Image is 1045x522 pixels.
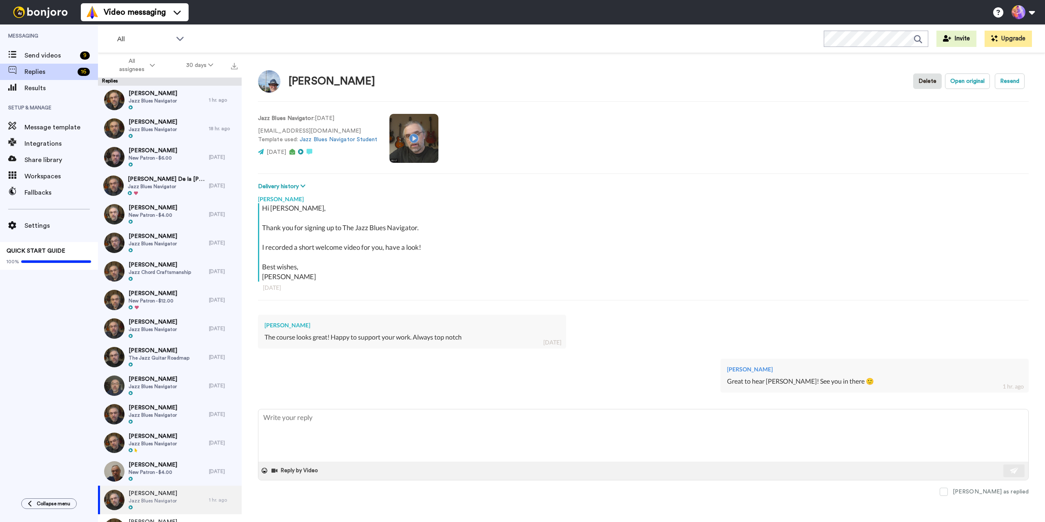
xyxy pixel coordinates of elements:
[209,97,238,103] div: 1 hr. ago
[265,333,560,342] div: The course looks great! Happy to support your work. Always top notch
[543,338,561,347] div: [DATE]
[129,269,191,275] span: Jazz Chord Craftsmanship
[913,73,942,89] button: Delete
[104,433,125,453] img: 5f349363-8ee5-4a6c-b0b6-52332cc7e37e-thumb.jpg
[209,440,238,446] div: [DATE]
[209,354,238,360] div: [DATE]
[24,139,98,149] span: Integrations
[209,297,238,303] div: [DATE]
[98,486,242,514] a: [PERSON_NAME]Jazz Blues Navigator1 hr. ago
[98,171,242,200] a: [PERSON_NAME] De la [PERSON_NAME]Jazz Blues Navigator[DATE]
[209,468,238,475] div: [DATE]
[128,175,205,183] span: [PERSON_NAME] De la [PERSON_NAME]
[7,248,65,254] span: QUICK START GUIDE
[209,125,238,132] div: 18 hr. ago
[258,409,1028,462] textarea: To enrich screen reader interactions, please activate Accessibility in Grammarly extension settings
[129,383,177,390] span: Jazz Blues Navigator
[104,404,125,424] img: 061b5ab0-47a8-4d18-8a0a-28df7346ba28-thumb.jpg
[103,175,124,196] img: 1d3cefb0-f3b5-49a5-bd23-93b92200bb97-thumb.jpg
[258,127,377,144] p: [EMAIL_ADDRESS][DOMAIN_NAME] Template used:
[262,203,1027,282] div: Hi [PERSON_NAME], Thank you for signing up to The Jazz Blues Navigator. I recorded a short welcom...
[128,183,205,190] span: Jazz Blues Navigator
[258,182,308,191] button: Delivery history
[209,497,238,503] div: 1 hr. ago
[995,73,1025,89] button: Resend
[258,116,313,121] strong: Jazz Blues Navigator
[104,261,125,282] img: 8db2aab1-2c82-433a-b720-9287b2f6b074-thumb.jpg
[129,318,177,326] span: [PERSON_NAME]
[129,147,177,155] span: [PERSON_NAME]
[98,200,242,229] a: [PERSON_NAME]New Patron - $4.00[DATE]
[98,86,242,114] a: [PERSON_NAME]Jazz Blues Navigator1 hr. ago
[271,464,320,477] button: Reply by Video
[98,286,242,314] a: [PERSON_NAME]New Patron - $12.00[DATE]
[209,154,238,160] div: [DATE]
[21,498,77,509] button: Collapse menu
[258,70,280,93] img: Image of Brad Smedley
[98,114,242,143] a: [PERSON_NAME]Jazz Blues Navigator18 hr. ago
[24,171,98,181] span: Workspaces
[104,490,125,510] img: 36416525-79ba-41c9-a7a7-7d3e637500eb-thumb.jpg
[727,377,1022,386] div: Great to hear [PERSON_NAME]! See you in there 🙂
[209,325,238,332] div: [DATE]
[104,347,125,367] img: 008b9dcb-be5c-4bae-b55c-b2915381675b-thumb.jpg
[24,83,98,93] span: Results
[129,440,177,447] span: Jazz Blues Navigator
[98,400,242,429] a: [PERSON_NAME]Jazz Blues Navigator[DATE]
[209,211,238,218] div: [DATE]
[229,59,240,71] button: Export all results that match these filters now.
[209,240,238,246] div: [DATE]
[98,457,242,486] a: [PERSON_NAME]New Patron - $4.00[DATE]
[104,204,125,224] img: 27a057e0-ca72-4e90-99a9-44aa4abb22fc-thumb.jpg
[24,67,74,77] span: Replies
[1010,467,1019,474] img: send-white.svg
[945,73,990,89] button: Open original
[104,233,125,253] img: a7457eac-f96c-4043-8b9a-a268aa2748af-thumb.jpg
[953,488,1029,496] div: [PERSON_NAME] as replied
[24,51,77,60] span: Send videos
[129,432,177,440] span: [PERSON_NAME]
[104,318,125,339] img: a4be195f-c541-4d88-8fc5-9a7390f6f915-thumb.jpg
[129,347,189,355] span: [PERSON_NAME]
[129,232,177,240] span: [PERSON_NAME]
[104,118,125,139] img: 20aaa52a-de24-4805-8beb-77a74455f073-thumb.jpg
[129,98,177,104] span: Jazz Blues Navigator
[1003,382,1024,391] div: 1 hr. ago
[129,204,177,212] span: [PERSON_NAME]
[37,500,70,507] span: Collapse menu
[98,229,242,257] a: [PERSON_NAME]Jazz Blues Navigator[DATE]
[209,411,238,418] div: [DATE]
[129,404,177,412] span: [PERSON_NAME]
[24,221,98,231] span: Settings
[258,114,377,123] p: : [DATE]
[129,375,177,383] span: [PERSON_NAME]
[129,240,177,247] span: Jazz Blues Navigator
[98,314,242,343] a: [PERSON_NAME]Jazz Blues Navigator[DATE]
[209,182,238,189] div: [DATE]
[104,290,125,310] img: 5b250c03-bdf7-4baf-8821-f432324efb7a-thumb.jpg
[104,7,166,18] span: Video messaging
[129,412,177,418] span: Jazz Blues Navigator
[129,489,177,498] span: [PERSON_NAME]
[104,90,125,110] img: 71a81855-3c2a-4b05-a497-16ddaf6a05f4-thumb.jpg
[289,76,375,87] div: [PERSON_NAME]
[7,258,19,265] span: 100%
[129,155,177,161] span: New Patron - $6.00
[129,118,177,126] span: [PERSON_NAME]
[258,191,1029,203] div: [PERSON_NAME]
[129,212,177,218] span: New Patron - $4.00
[129,498,177,504] span: Jazz Blues Navigator
[985,31,1032,47] button: Upgrade
[129,261,191,269] span: [PERSON_NAME]
[171,58,229,73] button: 30 days
[129,126,177,133] span: Jazz Blues Navigator
[936,31,976,47] a: Invite
[10,7,71,18] img: bj-logo-header-white.svg
[267,149,286,155] span: [DATE]
[209,268,238,275] div: [DATE]
[231,63,238,69] img: export.svg
[86,6,99,19] img: vm-color.svg
[209,382,238,389] div: [DATE]
[129,469,177,475] span: New Patron - $4.00
[98,143,242,171] a: [PERSON_NAME]New Patron - $6.00[DATE]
